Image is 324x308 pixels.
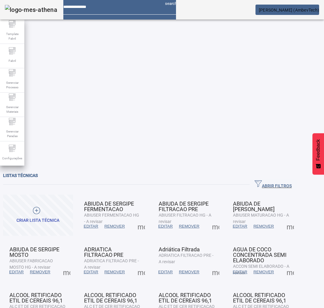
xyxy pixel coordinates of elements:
[230,221,250,232] button: EDITAR
[9,292,63,304] span: ALCOOL RETIFICADO ETIL DE CEREAIS 96,1
[233,246,287,264] span: AGUA DE COCO CONCENTRADA SEMI ELABORADO
[250,221,277,232] button: REMOVER
[210,221,221,232] button: Mais
[0,154,24,162] span: Configurações
[253,223,274,229] span: REMOVER
[3,103,21,116] span: Gerenciar Materiais
[101,221,128,232] button: REMOVER
[285,267,296,278] button: Mais
[233,223,247,229] span: EDITAR
[250,267,277,278] button: REMOVER
[16,218,59,224] div: CRIAR LISTA TÉCNICA
[6,267,27,278] button: EDITAR
[27,267,53,278] button: REMOVER
[104,223,125,229] span: REMOVER
[179,223,199,229] span: REMOVER
[5,5,57,15] img: logo-mes-athena
[159,253,213,264] span: ADRIATICA FILTRACAO PRE - A revisar
[233,200,275,212] span: ABIUDA DE [PERSON_NAME]
[158,269,173,275] span: EDITAR
[159,292,212,304] span: ALCOOL RETIFICADO ETIL DE CEREAIS 96,1
[3,127,21,140] span: Gerenciar Paradas
[158,223,173,229] span: EDITAR
[155,221,176,232] button: EDITAR
[253,269,274,275] span: REMOVER
[312,133,324,175] button: Feedback - Mostrar pesquisa
[3,195,73,236] button: CRIAR LISTA TÉCNICA
[136,267,147,278] button: Mais
[155,267,176,278] button: EDITAR
[61,267,72,278] button: Mais
[9,269,24,275] span: EDITAR
[84,200,134,212] span: ABIUDA DE SERGIPE FERMENTACAO
[81,221,101,232] button: EDITAR
[176,267,202,278] button: REMOVER
[84,269,98,275] span: EDITAR
[250,179,297,190] button: ABRIR FILTROS
[104,269,125,275] span: REMOVER
[176,221,202,232] button: REMOVER
[84,223,98,229] span: EDITAR
[84,292,137,304] span: ALCOOL RETIFICADO ETIL DE CEREAIS 96,1
[3,30,21,43] span: Template Fabril
[179,269,199,275] span: REMOVER
[3,173,38,178] span: Listas técnicas
[84,246,123,258] span: ADRIATICA FILTRACAO PRE
[3,79,21,91] span: Gerenciar Processo
[30,269,50,275] span: REMOVER
[9,246,59,258] span: ABIUDA DE SERGIPE MOSTO
[136,221,147,232] button: Mais
[101,267,128,278] button: REMOVER
[230,267,250,278] button: EDITAR
[255,180,292,189] span: ABRIR FILTROS
[159,200,209,212] span: ABIUDA DE SERGIPE FILTRACAO PRE
[210,267,221,278] button: Mais
[259,8,319,12] span: [PERSON_NAME] (AmbevTech)
[233,292,286,304] span: ALCOOL RETIFICADO ETIL DE CEREAIS 96,1
[233,264,289,275] span: ACCON SEMI ELABORADO - A revisar
[159,246,200,253] span: Adriática Filtrada
[233,269,247,275] span: EDITAR
[315,139,321,161] span: Feedback
[7,57,18,65] span: Fabril
[285,221,296,232] button: Mais
[81,267,101,278] button: EDITAR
